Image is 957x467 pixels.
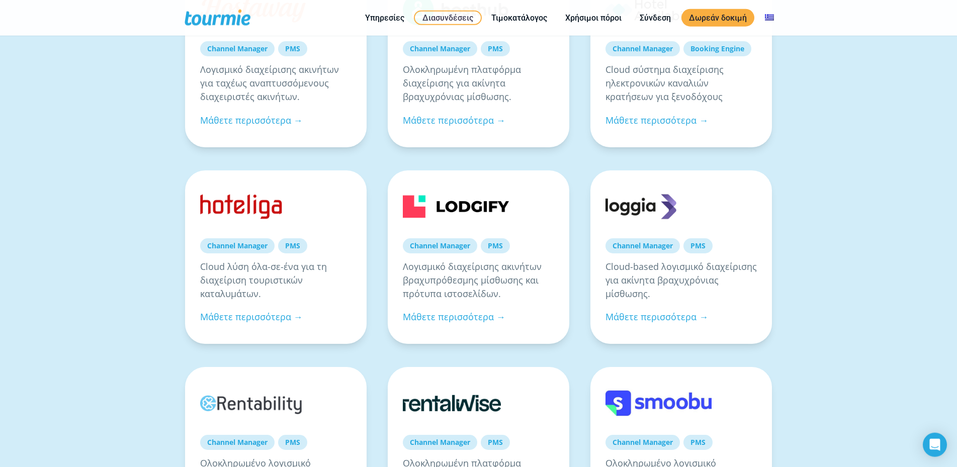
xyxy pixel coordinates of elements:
p: Ολοκληρωμένη πλατφόρμα διαχείρισης για ακίνητα βραχυχρόνιας μίσθωσης. [403,63,554,104]
p: Cloud σύστημα διαχείρισης ηλεκτρονικών καναλιών κρατήσεων για ξενοδόχους [605,63,757,104]
a: Διασυνδέσεις [414,11,482,25]
a: Channel Manager [605,435,680,450]
p: Cloud λύση όλα-σε-ένα για τη διαχείριση τουριστικών καταλυμάτων. [200,260,352,301]
a: PMS [481,41,510,56]
a: PMS [481,435,510,450]
a: Μάθετε περισσότερα → [403,311,505,323]
a: PMS [278,435,307,450]
a: Μάθετε περισσότερα → [605,114,708,126]
a: Μάθετε περισσότερα → [200,114,303,126]
p: Cloud-based λογισμικό διαχείρισης για ακίνητα βραχυχρόνιας μίσθωσης. [605,260,757,301]
a: PMS [481,238,510,253]
a: PMS [278,238,307,253]
a: Channel Manager [200,238,275,253]
a: Δωρεάν δοκιμή [681,9,754,27]
a: Channel Manager [605,238,680,253]
a: Channel Manager [605,41,680,56]
a: Channel Manager [200,41,275,56]
a: Channel Manager [403,238,477,253]
p: Λογισμικό διαχείρισης ακινήτων βραχυπρόθεσμης μίσθωσης και πρότυπα ιστοσελίδων. [403,260,554,301]
a: Channel Manager [403,435,477,450]
a: Μάθετε περισσότερα → [200,311,303,323]
a: Σύνδεση [632,12,678,24]
a: Μάθετε περισσότερα → [605,311,708,323]
a: Αλλαγή σε [757,12,781,24]
a: Channel Manager [403,41,477,56]
a: Χρήσιμοι πόροι [558,12,629,24]
a: Υπηρεσίες [358,12,412,24]
div: Open Intercom Messenger [923,433,947,457]
a: Μάθετε περισσότερα → [403,114,505,126]
a: Τιμοκατάλογος [484,12,555,24]
a: Channel Manager [200,435,275,450]
a: PMS [278,41,307,56]
p: Λογισμικό διαχείρισης ακινήτων για ταχέως αναπτυσσόμενους διαχειριστές ακινήτων. [200,63,352,104]
a: Booking Engine [683,41,751,56]
a: PMS [683,238,713,253]
a: PMS [683,435,713,450]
